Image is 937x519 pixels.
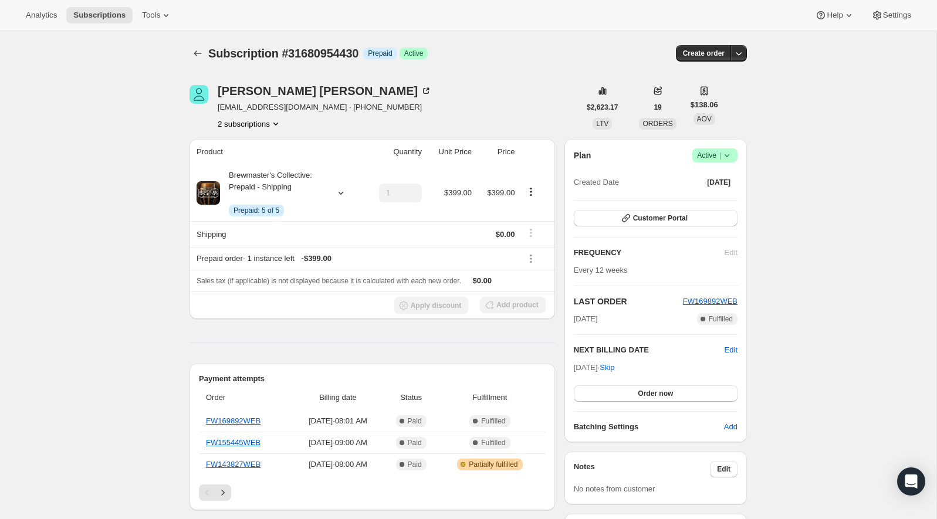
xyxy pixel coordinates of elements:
[596,120,608,128] span: LTV
[574,313,598,325] span: [DATE]
[700,174,738,191] button: [DATE]
[142,11,160,20] span: Tools
[220,169,326,216] div: Brewmaster's Collective: Prepaid - Shipping
[683,297,738,306] a: FW169892WEB
[481,416,505,426] span: Fulfilled
[295,459,381,470] span: [DATE] · 08:00 AM
[574,461,711,477] h3: Notes
[724,421,738,433] span: Add
[574,210,738,226] button: Customer Portal
[481,438,505,447] span: Fulfilled
[633,213,688,223] span: Customer Portal
[26,11,57,20] span: Analytics
[218,118,282,130] button: Product actions
[574,247,725,259] h2: FREQUENCY
[642,120,672,128] span: ORDERS
[135,7,179,23] button: Tools
[199,373,546,385] h2: Payment attempts
[574,344,725,356] h2: NEXT BILLING DATE
[234,206,279,215] span: Prepaid: 5 of 5
[487,188,515,197] span: $399.00
[363,139,425,165] th: Quantity
[66,7,133,23] button: Subscriptions
[408,460,422,469] span: Paid
[208,47,358,60] span: Subscription #31680954430
[206,438,261,447] a: FW155445WEB
[206,416,261,425] a: FW169892WEB
[717,464,730,474] span: Edit
[647,99,668,116] button: 19
[73,11,126,20] span: Subscriptions
[190,221,363,247] th: Shipping
[897,467,925,496] div: Open Intercom Messenger
[190,85,208,104] span: Roger Taylor
[574,363,615,372] span: [DATE] ·
[707,178,730,187] span: [DATE]
[473,276,492,285] span: $0.00
[295,415,381,427] span: [DATE] · 08:01 AM
[425,139,475,165] th: Unit Price
[638,389,673,398] span: Order now
[864,7,918,23] button: Settings
[710,461,738,477] button: Edit
[522,226,540,239] button: Shipping actions
[574,296,683,307] h2: LAST ORDER
[574,150,591,161] h2: Plan
[827,11,843,20] span: Help
[683,296,738,307] button: FW169892WEB
[654,103,661,112] span: 19
[295,392,381,403] span: Billing date
[408,416,422,426] span: Paid
[197,277,461,285] span: Sales tax (if applicable) is not displayed because it is calculated with each new order.
[574,421,724,433] h6: Batching Settings
[206,460,261,469] a: FW143827WEB
[388,392,434,403] span: Status
[199,385,292,411] th: Order
[697,115,712,123] span: AOV
[587,103,618,112] span: $2,623.17
[368,49,392,58] span: Prepaid
[408,438,422,447] span: Paid
[691,99,718,111] span: $138.06
[522,185,540,198] button: Product actions
[197,253,515,264] div: Prepaid order - 1 instance left
[725,344,738,356] button: Edit
[469,460,517,469] span: Partially fulfilled
[190,139,363,165] th: Product
[496,230,515,239] span: $0.00
[190,45,206,62] button: Subscriptions
[600,362,614,374] span: Skip
[883,11,911,20] span: Settings
[808,7,861,23] button: Help
[574,266,628,274] span: Every 12 weeks
[719,151,721,160] span: |
[441,392,539,403] span: Fulfillment
[218,85,432,97] div: [PERSON_NAME] [PERSON_NAME]
[295,437,381,449] span: [DATE] · 09:00 AM
[717,418,745,436] button: Add
[574,177,619,188] span: Created Date
[574,385,738,402] button: Order now
[444,188,472,197] span: $399.00
[19,7,64,23] button: Analytics
[302,253,331,264] span: - $399.00
[215,484,231,501] button: Next
[580,99,625,116] button: $2,623.17
[593,358,621,377] button: Skip
[218,101,432,113] span: [EMAIL_ADDRESS][DOMAIN_NAME] · [PHONE_NUMBER]
[676,45,732,62] button: Create order
[683,49,725,58] span: Create order
[709,314,733,324] span: Fulfilled
[574,484,655,493] span: No notes from customer
[404,49,424,58] span: Active
[697,150,733,161] span: Active
[475,139,518,165] th: Price
[197,181,220,205] img: product img
[199,484,546,501] nav: Pagination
